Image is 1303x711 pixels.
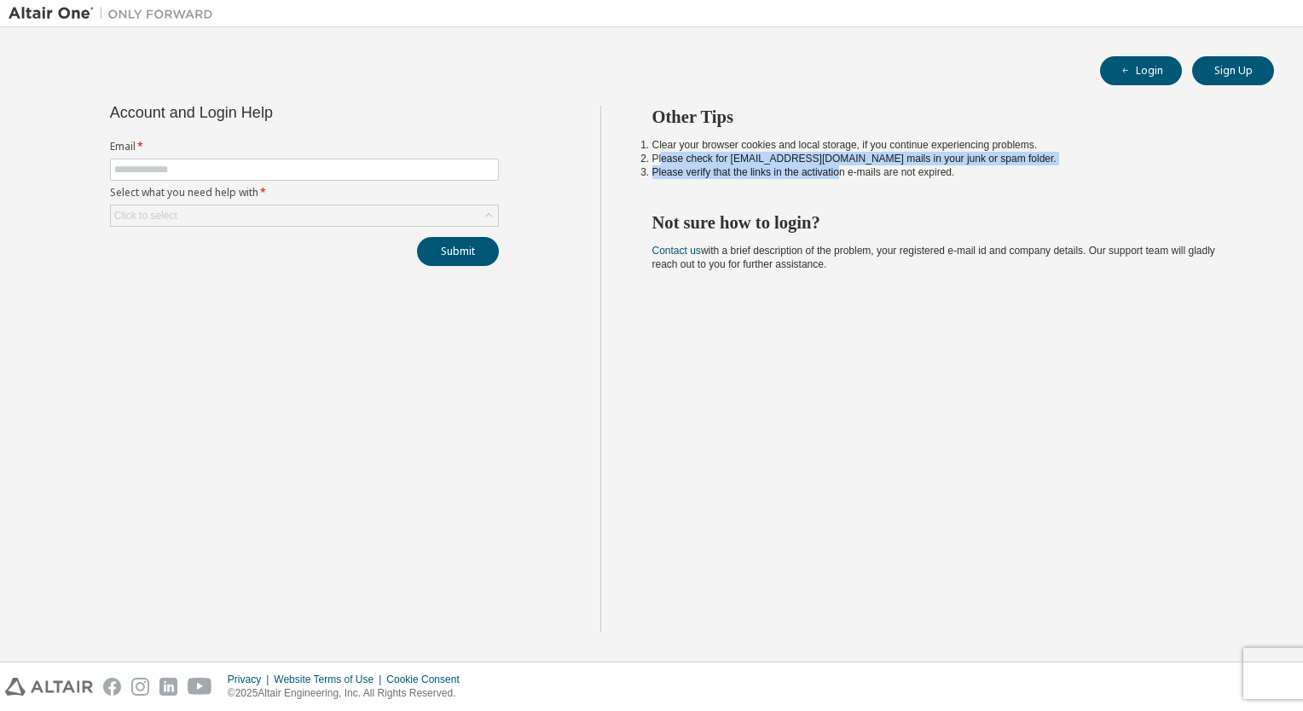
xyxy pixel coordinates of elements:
img: Altair One [9,5,222,22]
label: Select what you need help with [110,186,499,199]
img: linkedin.svg [159,678,177,696]
div: Click to select [111,205,498,226]
div: Website Terms of Use [274,673,386,686]
label: Email [110,140,499,153]
span: with a brief description of the problem, your registered e-mail id and company details. Our suppo... [652,245,1215,270]
button: Sign Up [1192,56,1274,85]
h2: Not sure how to login? [652,211,1244,234]
div: Account and Login Help [110,106,421,119]
button: Login [1100,56,1182,85]
li: Please check for [EMAIL_ADDRESS][DOMAIN_NAME] mails in your junk or spam folder. [652,152,1244,165]
button: Submit [417,237,499,266]
p: © 2025 Altair Engineering, Inc. All Rights Reserved. [228,686,470,701]
img: altair_logo.svg [5,678,93,696]
li: Clear your browser cookies and local storage, if you continue experiencing problems. [652,138,1244,152]
li: Please verify that the links in the activation e-mails are not expired. [652,165,1244,179]
img: instagram.svg [131,678,149,696]
img: youtube.svg [188,678,212,696]
div: Cookie Consent [386,673,469,686]
div: Click to select [114,209,177,223]
a: Contact us [652,245,701,257]
h2: Other Tips [652,106,1244,128]
div: Privacy [228,673,274,686]
img: facebook.svg [103,678,121,696]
